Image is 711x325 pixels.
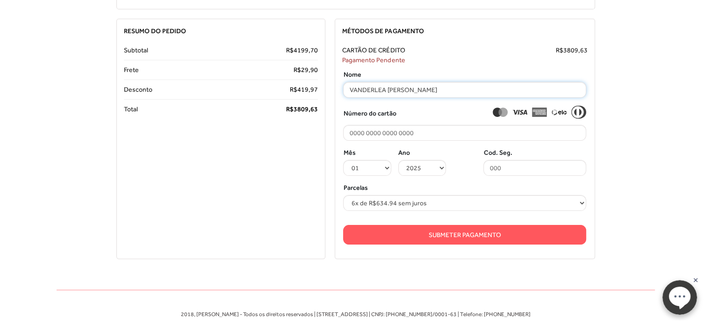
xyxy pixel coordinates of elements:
[286,105,294,113] span: R$
[343,82,586,98] input: Nome no cartão
[343,148,355,158] label: Mês
[343,125,586,141] input: 0000 0000 0000 0000
[290,86,297,93] span: R$
[124,65,139,75] span: Frete
[310,66,318,73] span: 90
[124,45,148,55] span: Subtotal
[310,105,318,113] span: 63
[64,310,648,318] p: 2018, [PERSON_NAME] - Todos os direitos reservados | [STREET_ADDRESS] | CNPJ: [PHONE_NUMBER]/0001...
[294,105,310,113] span: 3809,
[580,46,588,54] span: 63
[342,27,424,35] span: Métodos de Pagamento
[301,66,310,73] span: 29,
[342,55,587,65] div: Pagamento Pendente
[297,86,310,93] span: 419,
[483,160,586,176] input: 000
[343,70,361,79] label: Nome
[343,108,396,118] span: Número do cartão
[556,46,563,54] span: R$
[294,46,310,54] span: 4199,
[310,46,318,54] span: 70
[398,148,410,158] label: Ano
[310,86,318,93] span: 97
[342,45,405,55] span: Cartão de Crédito
[343,225,586,245] button: Submeter Pagamento
[286,46,294,54] span: R$
[343,183,367,193] label: Parcelas
[563,46,580,54] span: 3809,
[124,85,152,94] span: Desconto
[483,148,512,158] label: Cod. Seg.
[124,27,186,35] span: Resumo do Pedido
[124,104,138,114] span: Total
[294,66,301,73] span: R$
